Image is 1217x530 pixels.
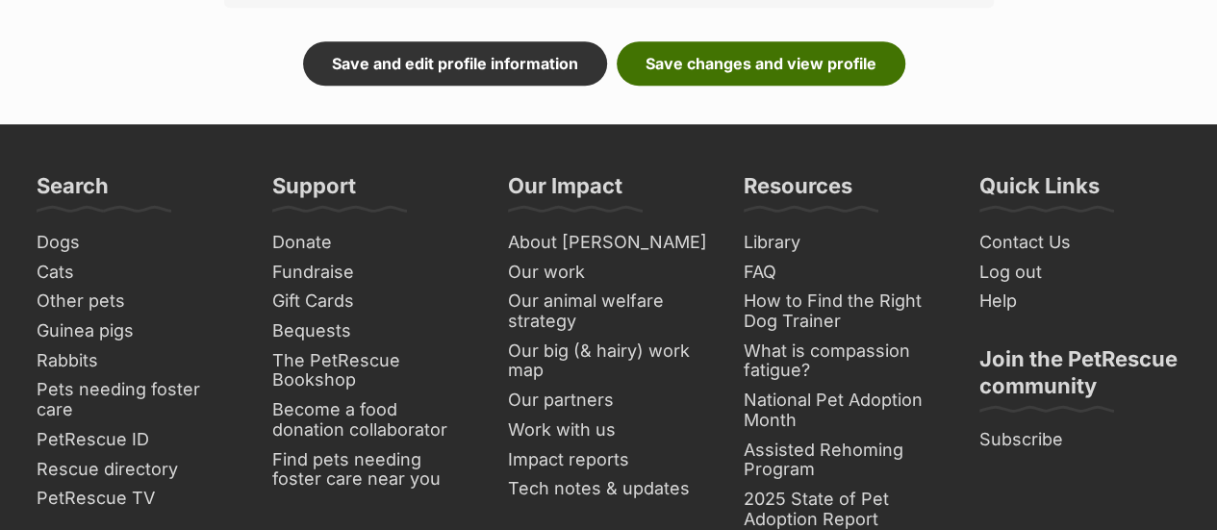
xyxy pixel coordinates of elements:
[736,228,952,258] a: Library
[29,258,245,288] a: Cats
[744,172,852,211] h3: Resources
[972,287,1188,316] a: Help
[979,345,1180,411] h3: Join the PetRescue community
[500,474,717,504] a: Tech notes & updates
[500,258,717,288] a: Our work
[303,41,607,86] a: Save and edit profile information
[29,484,245,514] a: PetRescue TV
[736,337,952,386] a: What is compassion fatigue?
[29,228,245,258] a: Dogs
[37,172,109,211] h3: Search
[972,425,1188,455] a: Subscribe
[508,172,622,211] h3: Our Impact
[29,425,245,455] a: PetRescue ID
[29,375,245,424] a: Pets needing foster care
[736,258,952,288] a: FAQ
[29,455,245,485] a: Rescue directory
[500,228,717,258] a: About [PERSON_NAME]
[265,445,481,494] a: Find pets needing foster care near you
[500,416,717,445] a: Work with us
[272,172,356,211] h3: Support
[265,287,481,316] a: Gift Cards
[29,346,245,376] a: Rabbits
[265,228,481,258] a: Donate
[736,287,952,336] a: How to Find the Right Dog Trainer
[972,228,1188,258] a: Contact Us
[500,386,717,416] a: Our partners
[29,287,245,316] a: Other pets
[972,258,1188,288] a: Log out
[29,316,245,346] a: Guinea pigs
[500,445,717,475] a: Impact reports
[265,316,481,346] a: Bequests
[617,41,905,86] a: Save changes and view profile
[500,287,717,336] a: Our animal welfare strategy
[979,172,1100,211] h3: Quick Links
[500,337,717,386] a: Our big (& hairy) work map
[736,386,952,435] a: National Pet Adoption Month
[265,346,481,395] a: The PetRescue Bookshop
[265,258,481,288] a: Fundraise
[736,436,952,485] a: Assisted Rehoming Program
[265,395,481,444] a: Become a food donation collaborator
